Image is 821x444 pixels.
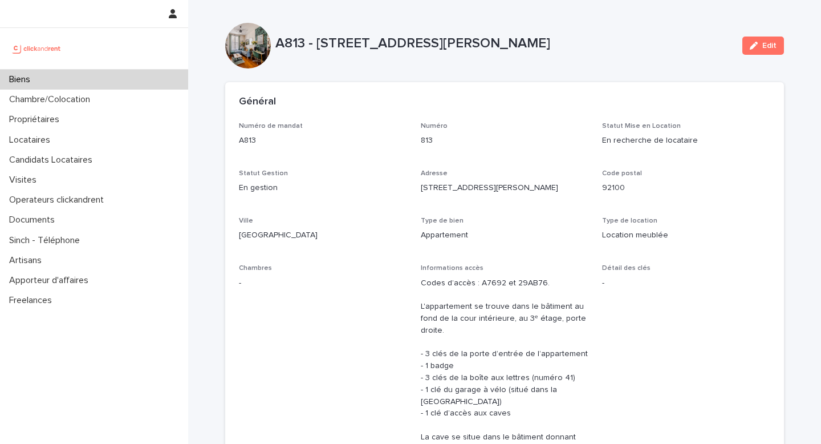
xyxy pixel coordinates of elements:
p: Documents [5,215,64,225]
p: A813 - [STREET_ADDRESS][PERSON_NAME] [275,35,733,52]
p: - [602,277,770,289]
span: Ville [239,217,253,224]
p: Chambre/Colocation [5,94,99,105]
button: Edit [742,37,784,55]
p: Location meublée [602,229,770,241]
p: [GEOGRAPHIC_DATA] [239,229,407,241]
span: Adresse [421,170,448,177]
p: Locataires [5,135,59,146]
span: Edit [762,42,777,50]
span: Type de bien [421,217,464,224]
h2: Général [239,96,276,108]
img: UCB0brd3T0yccxBKYDjQ [9,37,64,60]
p: Operateurs clickandrent [5,195,113,205]
span: Statut Mise en Location [602,123,681,130]
span: Numéro de mandat [239,123,303,130]
p: [STREET_ADDRESS][PERSON_NAME] [421,182,589,194]
p: En gestion [239,182,407,194]
p: Freelances [5,295,61,306]
p: Biens [5,74,39,85]
p: Propriétaires [5,114,68,125]
span: Détail des clés [602,265,651,272]
p: Candidats Locataires [5,155,101,166]
p: 813 [421,135,589,147]
p: - [239,277,407,289]
p: Sinch - Téléphone [5,235,89,246]
p: Apporteur d'affaires [5,275,97,286]
p: Visites [5,175,46,185]
p: Appartement [421,229,589,241]
p: En recherche de locataire [602,135,770,147]
span: Chambres [239,265,272,272]
span: Statut Gestion [239,170,288,177]
span: Informations accès [421,265,483,272]
span: Type de location [602,217,657,224]
p: 92100 [602,182,770,194]
span: Numéro [421,123,448,130]
p: A813 [239,135,407,147]
span: Code postal [602,170,642,177]
p: Artisans [5,255,51,266]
